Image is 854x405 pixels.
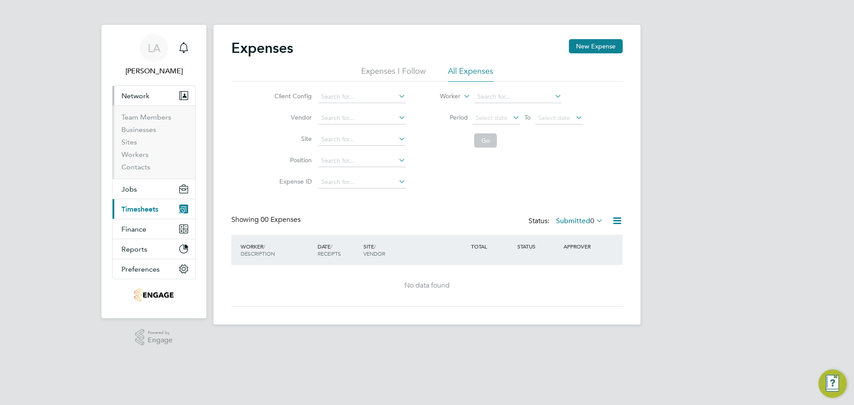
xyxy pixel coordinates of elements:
[363,250,385,257] span: VENDOR
[121,125,156,134] a: Businesses
[241,250,275,257] span: DESCRIPTION
[240,281,614,290] div: No data found
[428,113,468,121] label: Period
[272,177,312,185] label: Expense ID
[113,219,195,239] button: Finance
[113,259,195,279] button: Preferences
[469,238,515,254] div: TOTAL
[148,42,161,54] span: LA
[556,217,603,225] label: Submitted
[361,238,469,261] div: SITE
[818,369,847,398] button: Engage Resource Center
[272,113,312,121] label: Vendor
[121,185,137,193] span: Jobs
[148,337,173,344] span: Engage
[113,199,195,219] button: Timesheets
[121,138,137,146] a: Sites
[318,91,406,103] input: Search for...
[121,225,146,233] span: Finance
[121,245,147,253] span: Reports
[112,34,196,76] a: LA[PERSON_NAME]
[361,66,426,82] li: Expenses I Follow
[134,288,173,302] img: integrapeople-logo-retina.png
[121,205,158,213] span: Timesheets
[318,176,406,188] input: Search for...
[448,66,493,82] li: All Expenses
[121,113,171,121] a: Team Members
[538,114,570,122] span: Select date
[272,92,312,100] label: Client Config
[261,215,301,224] span: 00 Expenses
[112,288,196,302] a: Go to home page
[330,243,332,250] span: /
[474,91,562,103] input: Search for...
[272,156,312,164] label: Position
[318,112,406,124] input: Search for...
[121,92,149,100] span: Network
[474,133,497,148] button: Go
[528,215,605,228] div: Status:
[113,239,195,259] button: Reports
[148,329,173,337] span: Powered by
[135,329,173,346] a: Powered byEngage
[231,215,302,225] div: Showing
[318,155,406,167] input: Search for...
[101,25,206,318] nav: Main navigation
[590,217,594,225] span: 0
[238,238,315,261] div: WORKER
[318,133,406,146] input: Search for...
[113,86,195,105] button: Network
[561,238,608,254] div: APPROVER
[113,105,195,179] div: Network
[569,39,623,53] button: New Expense
[231,39,293,57] h2: Expenses
[374,243,376,250] span: /
[475,114,508,122] span: Select date
[272,135,312,143] label: Site
[113,179,195,199] button: Jobs
[318,250,341,257] span: RECEIPTS
[522,112,533,123] span: To
[112,66,196,76] span: Lucy Anderton
[121,150,149,159] a: Workers
[263,243,265,250] span: /
[420,92,460,101] label: Worker
[515,238,561,254] div: STATUS
[121,265,160,273] span: Preferences
[121,163,150,171] a: Contacts
[315,238,362,261] div: DATE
